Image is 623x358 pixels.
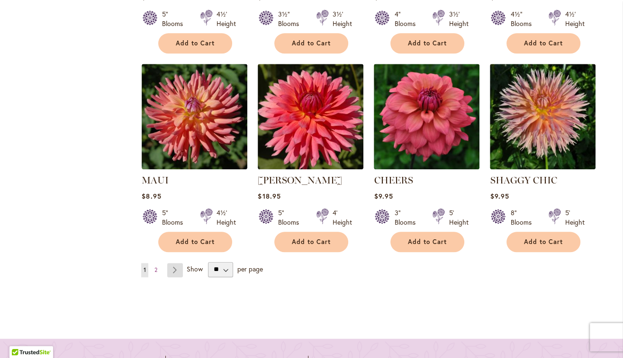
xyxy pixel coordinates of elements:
[524,39,563,47] span: Add to Cart
[7,324,34,351] iframe: Launch Accessibility Center
[162,9,189,28] div: 5" Blooms
[510,208,537,227] div: 8" Blooms
[510,9,537,28] div: 4½" Blooms
[449,9,468,28] div: 3½' Height
[274,232,348,252] button: Add to Cart
[158,33,232,53] button: Add to Cart
[374,192,393,201] span: $9.95
[258,64,363,169] img: LINDY
[278,208,305,227] div: 5" Blooms
[278,9,305,28] div: 3½" Blooms
[258,192,280,201] span: $18.95
[408,39,447,47] span: Add to Cart
[217,208,236,227] div: 4½' Height
[506,33,580,53] button: Add to Cart
[142,175,169,186] a: MAUI
[237,264,263,273] span: per page
[333,9,352,28] div: 3½' Height
[258,162,363,171] a: LINDY
[394,9,421,28] div: 4" Blooms
[217,9,236,28] div: 4½' Height
[490,175,557,186] a: SHAGGY CHIC
[374,175,413,186] a: CHEERS
[152,263,160,277] a: 2
[394,208,421,227] div: 3" Blooms
[258,175,342,186] a: [PERSON_NAME]
[187,264,203,273] span: Show
[408,238,447,246] span: Add to Cart
[390,33,464,53] button: Add to Cart
[292,39,331,47] span: Add to Cart
[565,208,584,227] div: 5' Height
[506,232,580,252] button: Add to Cart
[142,192,161,201] span: $8.95
[274,33,348,53] button: Add to Cart
[162,208,189,227] div: 5" Blooms
[292,238,331,246] span: Add to Cart
[144,266,146,273] span: 1
[142,64,247,169] img: MAUI
[176,39,215,47] span: Add to Cart
[154,266,157,273] span: 2
[142,162,247,171] a: MAUI
[333,208,352,227] div: 4' Height
[158,232,232,252] button: Add to Cart
[490,64,596,169] img: SHAGGY CHIC
[490,162,596,171] a: SHAGGY CHIC
[565,9,584,28] div: 4½' Height
[390,232,464,252] button: Add to Cart
[374,162,479,171] a: CHEERS
[449,208,468,227] div: 5' Height
[490,192,509,201] span: $9.95
[524,238,563,246] span: Add to Cart
[374,64,479,169] img: CHEERS
[176,238,215,246] span: Add to Cart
